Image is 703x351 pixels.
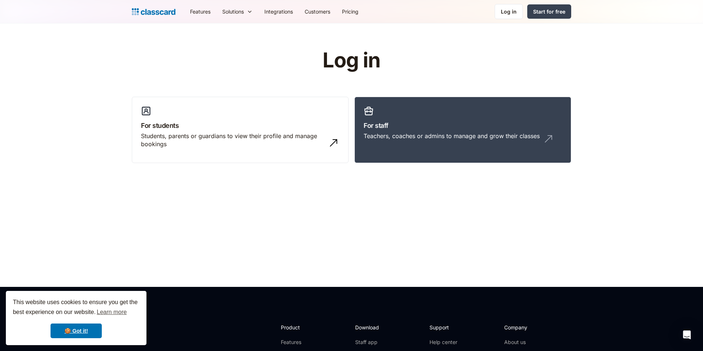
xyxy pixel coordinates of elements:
[527,4,571,19] a: Start for free
[216,3,258,20] div: Solutions
[364,132,540,140] div: Teachers, coaches or admins to manage and grow their classes
[429,324,459,331] h2: Support
[258,3,299,20] a: Integrations
[354,97,571,163] a: For staffTeachers, coaches or admins to manage and grow their classes
[501,8,517,15] div: Log in
[364,121,562,130] h3: For staff
[429,339,459,346] a: Help center
[51,324,102,338] a: dismiss cookie message
[141,121,339,130] h3: For students
[132,97,349,163] a: For studentsStudents, parents or guardians to view their profile and manage bookings
[355,324,385,331] h2: Download
[678,326,696,344] div: Open Intercom Messenger
[235,49,468,72] h1: Log in
[299,3,336,20] a: Customers
[504,339,553,346] a: About us
[132,7,175,17] a: Logo
[96,307,128,318] a: learn more about cookies
[141,132,325,148] div: Students, parents or guardians to view their profile and manage bookings
[504,324,553,331] h2: Company
[222,8,244,15] div: Solutions
[495,4,523,19] a: Log in
[355,339,385,346] a: Staff app
[336,3,364,20] a: Pricing
[184,3,216,20] a: Features
[281,339,320,346] a: Features
[281,324,320,331] h2: Product
[533,8,565,15] div: Start for free
[6,291,146,345] div: cookieconsent
[13,298,140,318] span: This website uses cookies to ensure you get the best experience on our website.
